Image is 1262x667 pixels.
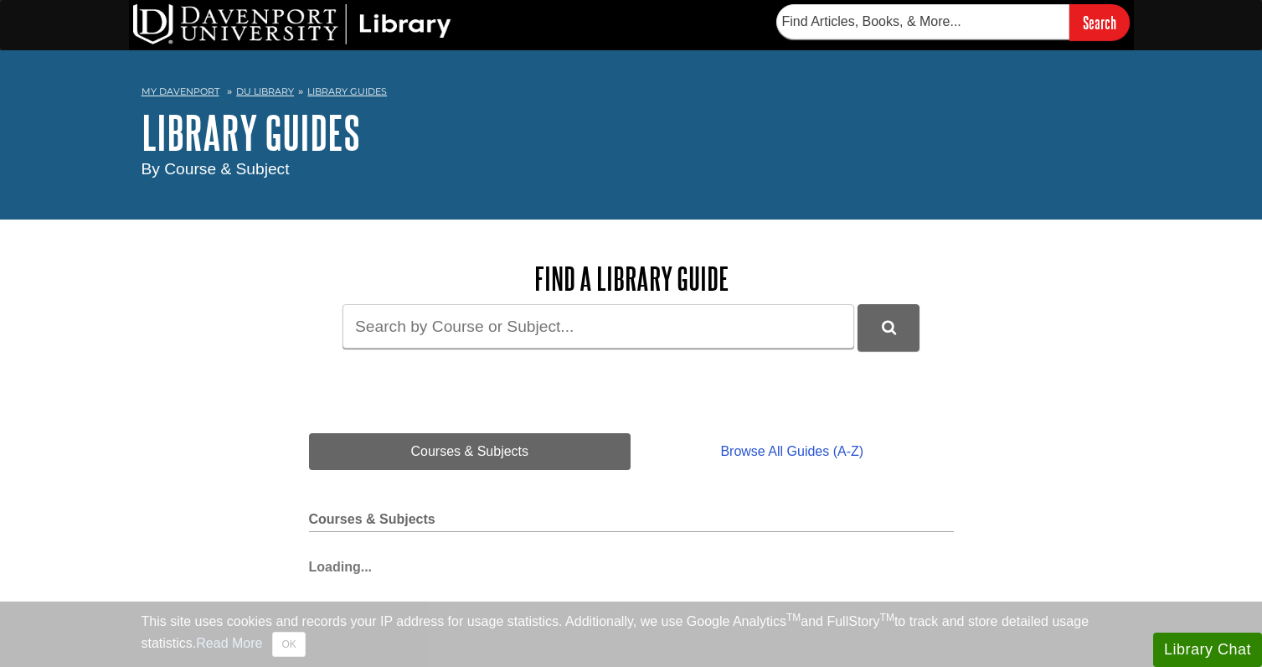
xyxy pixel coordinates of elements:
form: Searches DU Library's articles, books, and more [776,4,1130,40]
img: DU Library [133,4,451,44]
div: This site uses cookies and records your IP address for usage statistics. Additionally, we use Goo... [142,612,1121,657]
a: Browse All Guides (A-Z) [631,433,953,470]
h2: Courses & Subjects [309,512,954,532]
a: Courses & Subjects [309,433,631,470]
div: By Course & Subject [142,158,1121,182]
h2: Find a Library Guide [309,261,954,296]
nav: breadcrumb [142,80,1121,107]
h1: Library Guides [142,107,1121,158]
div: Loading... [309,549,954,577]
i: Search Library Guides [882,320,896,335]
button: Close [272,632,305,657]
input: Search by Course or Subject... [343,304,854,349]
a: Read More [196,636,262,650]
a: DU Library [236,85,294,97]
a: Library Guides [307,85,387,97]
input: Find Articles, Books, & More... [776,4,1069,39]
button: Library Chat [1153,633,1262,667]
a: My Davenport [142,85,219,99]
input: Search [1069,4,1130,40]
